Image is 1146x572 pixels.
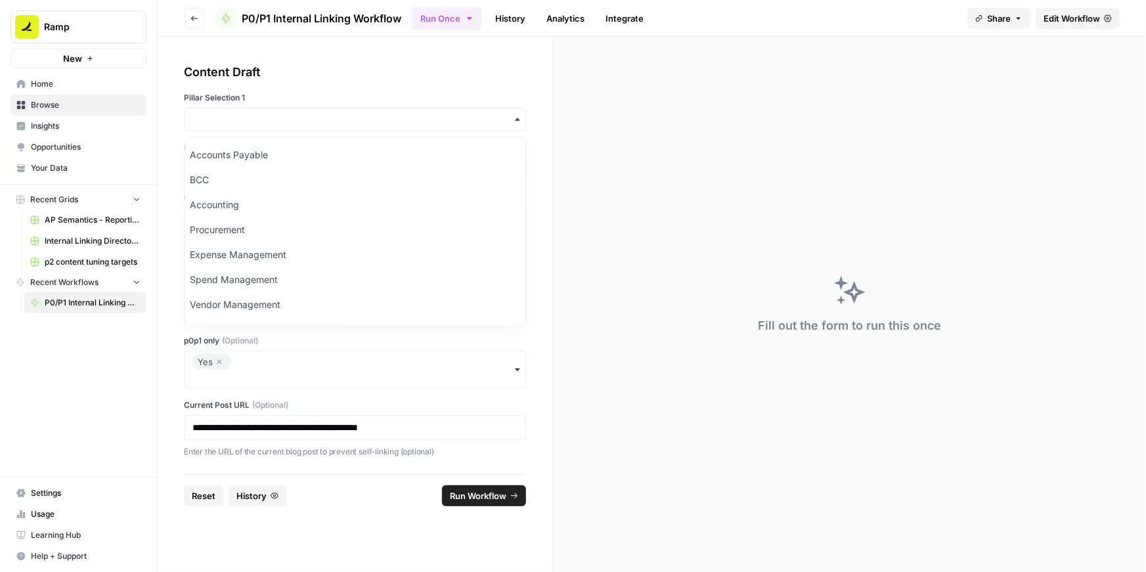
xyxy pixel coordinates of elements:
span: Ramp [44,20,123,33]
button: Help + Support [11,546,146,567]
a: Edit Workflow [1036,8,1120,29]
span: (Optional) [252,399,288,411]
a: Your Data [11,158,146,179]
button: Recent Workflows [11,273,146,292]
a: Home [11,74,146,95]
img: Ramp Logo [15,15,39,39]
a: Analytics [539,8,592,29]
button: Recent Grids [11,190,146,209]
button: Share [967,8,1030,29]
label: p0p1 only [184,335,526,347]
a: AP Semantics - Reporting [24,209,146,231]
div: BCC [185,167,525,192]
div: Yes [198,354,226,370]
span: Browse [31,99,141,111]
span: Run Workflow [450,489,506,502]
a: Learning Hub [11,525,146,546]
span: Settings [31,487,141,499]
a: Opportunities [11,137,146,158]
span: Learning Hub [31,529,141,541]
button: Run Once [412,7,482,30]
span: New [63,52,82,65]
span: Reset [192,489,215,502]
label: Current Post URL [184,399,526,411]
p: Enter the URL of the current blog post to prevent self-linking (optional) [184,445,526,458]
span: History [236,489,267,502]
span: (Optional) [222,335,258,347]
a: Browse [11,95,146,116]
a: History [487,8,533,29]
span: Insights [31,120,141,132]
div: Spend Management [185,267,525,292]
a: Usage [11,504,146,525]
a: Insights [11,116,146,137]
span: Recent Grids [30,194,78,206]
span: Usage [31,508,141,520]
span: Recent Workflows [30,276,99,288]
a: Internal Linking Directory Grid [24,231,146,252]
span: Home [31,78,141,90]
span: Internal Linking Directory Grid [45,235,141,247]
label: Pillar Selection 1 [184,92,526,104]
div: Accounting [185,192,525,217]
div: Fill out the form to run this once [758,317,941,335]
a: Settings [11,483,146,504]
div: FinOps [185,317,525,342]
span: Help + Support [31,550,141,562]
button: History [229,485,286,506]
span: P0/P1 Internal Linking Workflow [242,11,401,26]
div: Vendor Management [185,292,525,317]
a: P0/P1 Internal Linking Workflow [24,292,146,313]
a: P0/P1 Internal Linking Workflow [215,8,401,29]
span: Share [987,12,1011,25]
button: Yes [184,351,526,389]
a: p2 content tuning targets [24,252,146,273]
span: P0/P1 Internal Linking Workflow [45,297,141,309]
button: New [11,49,146,68]
button: Workspace: Ramp [11,11,146,43]
button: Reset [184,485,223,506]
button: Run Workflow [442,485,526,506]
a: Integrate [598,8,651,29]
span: Edit Workflow [1044,12,1100,25]
div: Accounts Payable [185,143,525,167]
span: Your Data [31,162,141,174]
div: Content Draft [184,63,526,81]
span: p2 content tuning targets [45,256,141,268]
div: Expense Management [185,242,525,267]
div: Procurement [185,217,525,242]
span: Opportunities [31,141,141,153]
span: AP Semantics - Reporting [45,214,141,226]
